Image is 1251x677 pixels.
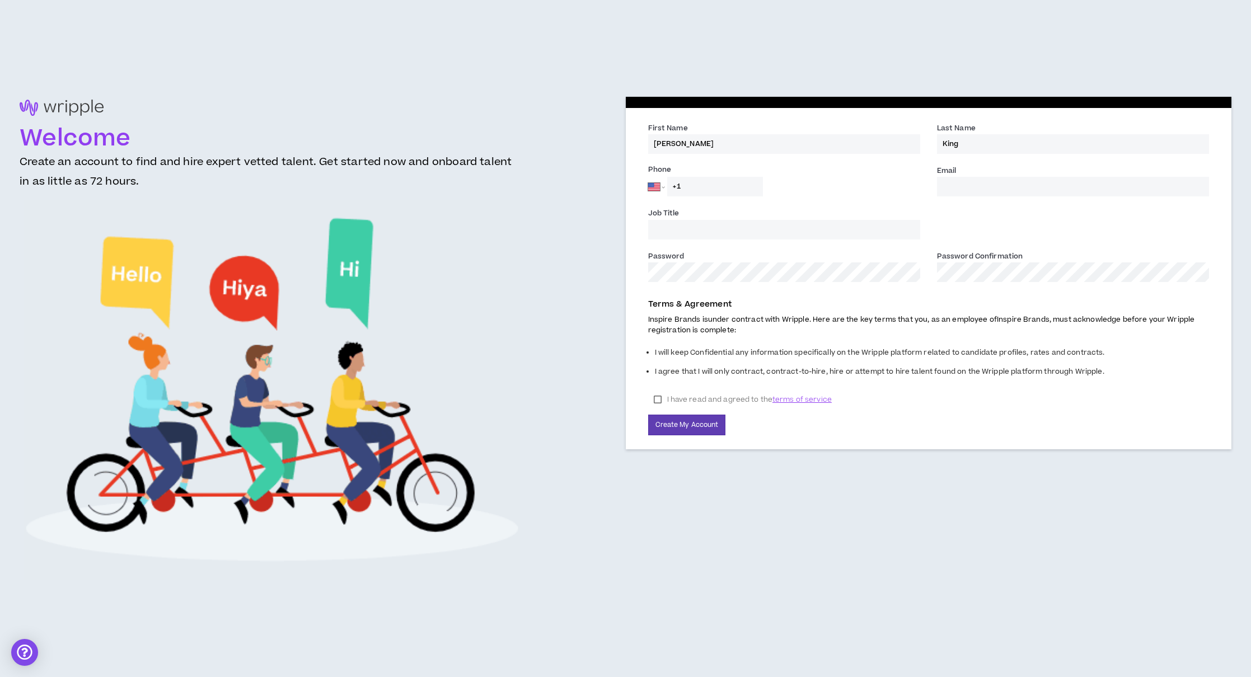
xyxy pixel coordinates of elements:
button: Create My Account [648,415,726,435]
li: I will keep Confidential any information specifically on the Wripple platform related to candidat... [655,345,1210,364]
label: Job Title [648,208,680,220]
label: Phone [648,164,920,177]
label: First Name [648,123,688,135]
label: Last Name [937,123,976,135]
label: Email [937,166,957,178]
p: Inspire Brands is under contract with Wripple. Here are the key terms that you, as an employee of... [648,314,1210,336]
p: Terms & Agreement [648,298,1210,311]
img: Welcome to Wripple [24,200,520,580]
h1: Welcome [20,125,524,152]
label: Password [648,251,685,264]
img: logo-brand.png [20,100,104,123]
div: Open Intercom Messenger [11,639,38,666]
label: Password Confirmation [937,251,1023,264]
h3: Create an account to find and hire expert vetted talent. Get started now and onboard talent in as... [20,152,524,200]
span: terms of service [772,394,832,405]
label: I have read and agreed to the [648,391,837,408]
li: I agree that I will only contract, contract-to-hire, hire or attempt to hire talent found on the ... [655,364,1210,383]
